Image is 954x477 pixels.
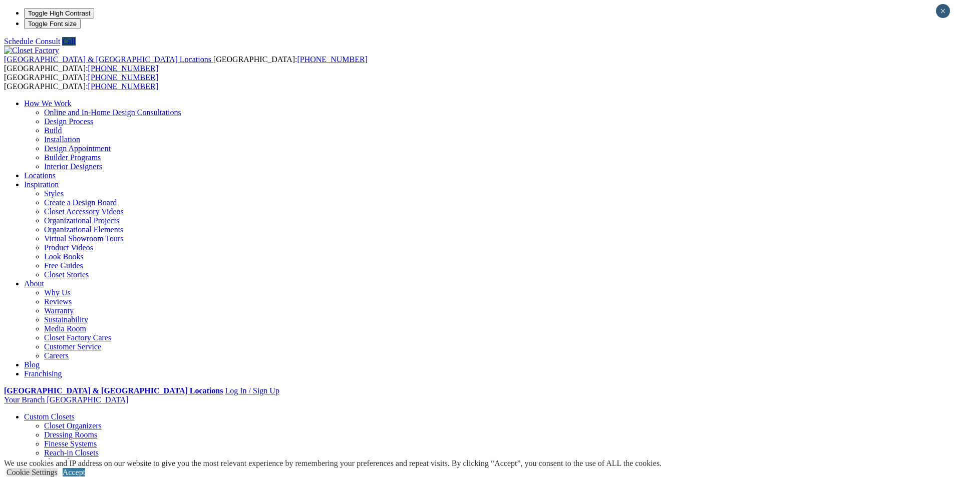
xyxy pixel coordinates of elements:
[44,288,71,297] a: Why Us
[44,270,89,279] a: Closet Stories
[4,395,129,404] a: Your Branch [GEOGRAPHIC_DATA]
[44,324,86,333] a: Media Room
[44,117,93,126] a: Design Process
[297,55,367,64] a: [PHONE_NUMBER]
[24,360,40,369] a: Blog
[44,198,117,207] a: Create a Design Board
[44,448,99,457] a: Reach-in Closets
[47,395,128,404] span: [GEOGRAPHIC_DATA]
[44,126,62,135] a: Build
[44,189,64,198] a: Styles
[63,468,85,476] a: Accept
[4,55,213,64] a: [GEOGRAPHIC_DATA] & [GEOGRAPHIC_DATA] Locations
[24,180,59,189] a: Inspiration
[4,395,45,404] span: Your Branch
[44,333,111,342] a: Closet Factory Cares
[44,225,123,234] a: Organizational Elements
[44,153,101,162] a: Builder Programs
[44,162,102,171] a: Interior Designers
[88,73,158,82] a: [PHONE_NUMBER]
[44,351,69,360] a: Careers
[44,144,111,153] a: Design Appointment
[44,430,97,439] a: Dressing Rooms
[4,55,368,73] span: [GEOGRAPHIC_DATA]: [GEOGRAPHIC_DATA]:
[88,64,158,73] a: [PHONE_NUMBER]
[7,468,58,476] a: Cookie Settings
[936,4,950,18] button: Close
[4,37,60,46] a: Schedule Consult
[44,108,181,117] a: Online and In-Home Design Consultations
[44,243,93,252] a: Product Videos
[4,386,223,395] a: [GEOGRAPHIC_DATA] & [GEOGRAPHIC_DATA] Locations
[44,457,86,466] a: Shoe Closets
[4,46,59,55] img: Closet Factory
[44,135,80,144] a: Installation
[225,386,279,395] a: Log In / Sign Up
[44,234,124,243] a: Virtual Showroom Tours
[44,261,83,270] a: Free Guides
[44,315,88,324] a: Sustainability
[44,252,84,261] a: Look Books
[4,73,158,91] span: [GEOGRAPHIC_DATA]: [GEOGRAPHIC_DATA]:
[44,342,101,351] a: Customer Service
[4,55,211,64] span: [GEOGRAPHIC_DATA] & [GEOGRAPHIC_DATA] Locations
[62,37,76,46] a: Call
[24,412,75,421] a: Custom Closets
[44,297,72,306] a: Reviews
[44,421,102,430] a: Closet Organizers
[24,171,56,180] a: Locations
[44,216,119,225] a: Organizational Projects
[24,369,62,378] a: Franchising
[24,8,94,19] button: Toggle High Contrast
[24,19,81,29] button: Toggle Font size
[44,439,97,448] a: Finesse Systems
[44,207,124,216] a: Closet Accessory Videos
[28,20,77,28] span: Toggle Font size
[24,279,44,288] a: About
[88,82,158,91] a: [PHONE_NUMBER]
[24,99,72,108] a: How We Work
[4,459,662,468] div: We use cookies and IP address on our website to give you the most relevant experience by remember...
[28,10,90,17] span: Toggle High Contrast
[44,306,74,315] a: Warranty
